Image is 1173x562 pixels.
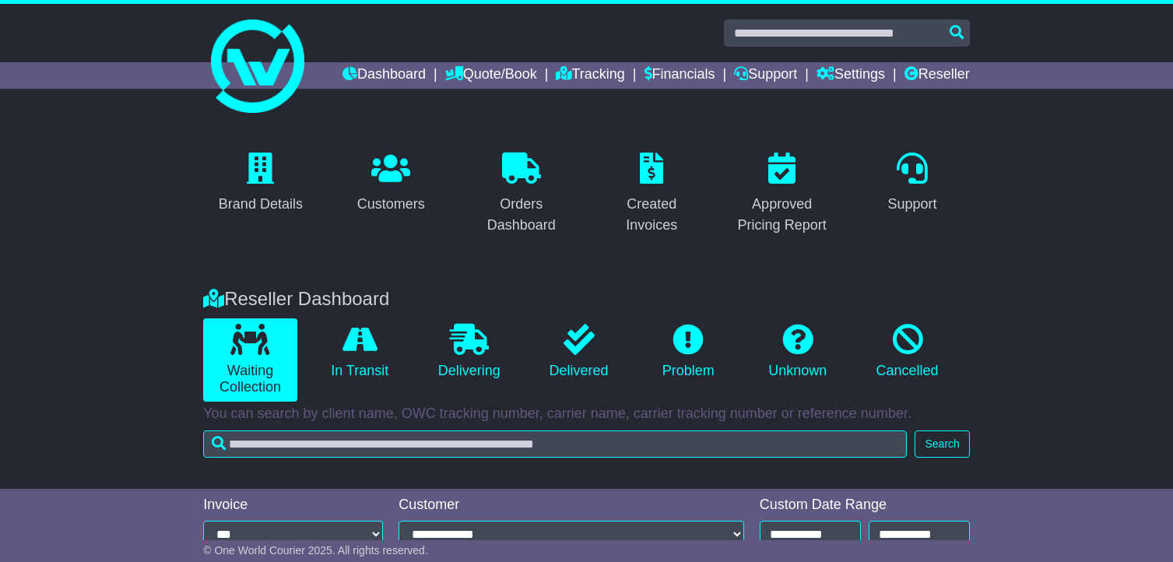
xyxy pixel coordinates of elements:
[915,430,969,458] button: Search
[423,318,517,385] a: Delivering
[594,147,708,241] a: Created Invoices
[209,147,313,220] a: Brand Details
[313,318,407,385] a: In Transit
[604,194,698,236] div: Created Invoices
[219,194,303,215] div: Brand Details
[860,318,954,385] a: Cancelled
[474,194,568,236] div: Orders Dashboard
[734,62,797,89] a: Support
[888,194,937,215] div: Support
[556,62,624,89] a: Tracking
[641,318,736,385] a: Problem
[817,62,885,89] a: Settings
[904,62,970,89] a: Reseller
[532,318,626,385] a: Delivered
[751,318,845,385] a: Unknown
[735,194,829,236] div: Approved Pricing Report
[203,318,297,402] a: Waiting Collection
[878,147,947,220] a: Support
[464,147,578,241] a: Orders Dashboard
[644,62,715,89] a: Financials
[195,288,978,311] div: Reseller Dashboard
[725,147,839,241] a: Approved Pricing Report
[760,497,970,514] div: Custom Date Range
[347,147,435,220] a: Customers
[203,497,383,514] div: Invoice
[445,62,537,89] a: Quote/Book
[399,497,744,514] div: Customer
[203,406,970,423] p: You can search by client name, OWC tracking number, carrier name, carrier tracking number or refe...
[342,62,426,89] a: Dashboard
[357,194,425,215] div: Customers
[203,544,428,557] span: © One World Courier 2025. All rights reserved.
